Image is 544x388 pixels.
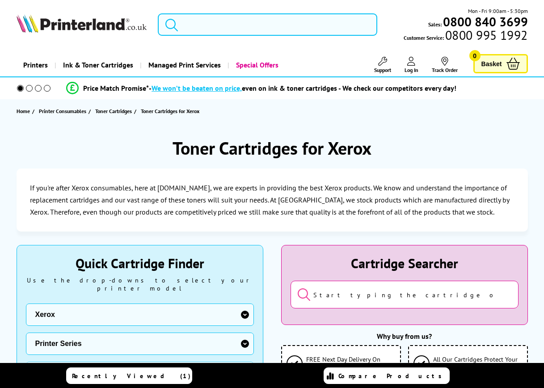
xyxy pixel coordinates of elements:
[95,106,132,116] span: Toner Cartridges
[39,106,86,116] span: Printer Consumables
[338,372,447,380] span: Compare Products
[66,367,192,384] a: Recently Viewed (1)
[405,57,418,73] a: Log In
[281,332,528,341] div: Why buy from us?
[324,367,450,384] a: Compare Products
[374,57,391,73] a: Support
[228,54,285,76] a: Special Offers
[17,14,147,34] a: Printerland Logo
[444,31,527,39] span: 0800 995 1992
[55,54,140,76] a: Ink & Toner Cartridges
[404,31,527,42] span: Customer Service:
[17,54,55,76] a: Printers
[83,84,149,93] span: Price Match Promise*
[481,58,502,70] span: Basket
[39,106,89,116] a: Printer Consumables
[405,67,418,73] span: Log In
[30,182,514,219] p: If you're after Xerox consumables, here at [DOMAIN_NAME], we are experts in providing the best Xe...
[442,17,528,26] a: 0800 840 3699
[291,254,519,272] div: Cartridge Searcher
[291,281,519,308] input: Start typing the cartridge or printer's name...
[17,14,147,33] img: Printerland Logo
[473,54,528,73] a: Basket 0
[141,108,199,114] span: Toner Cartridges for Xerox
[306,355,396,372] span: FREE Next Day Delivery On Orders Over £125 ex VAT*
[152,84,242,93] span: We won’t be beaten on price,
[433,355,523,372] span: All Our Cartridges Protect Your Warranty
[26,254,254,272] div: Quick Cartridge Finder
[95,106,134,116] a: Toner Cartridges
[443,13,528,30] b: 0800 840 3699
[17,106,32,116] a: Home
[173,136,371,160] h1: Toner Cartridges for Xerox
[149,84,456,93] div: - even on ink & toner cartridges - We check our competitors every day!
[63,54,133,76] span: Ink & Toner Cartridges
[432,57,458,73] a: Track Order
[469,50,481,61] span: 0
[468,7,528,15] span: Mon - Fri 9:00am - 5:30pm
[72,372,191,380] span: Recently Viewed (1)
[140,54,228,76] a: Managed Print Services
[428,20,442,29] span: Sales:
[374,67,391,73] span: Support
[26,276,254,292] div: Use the drop-downs to select your printer model
[4,80,518,96] li: modal_Promise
